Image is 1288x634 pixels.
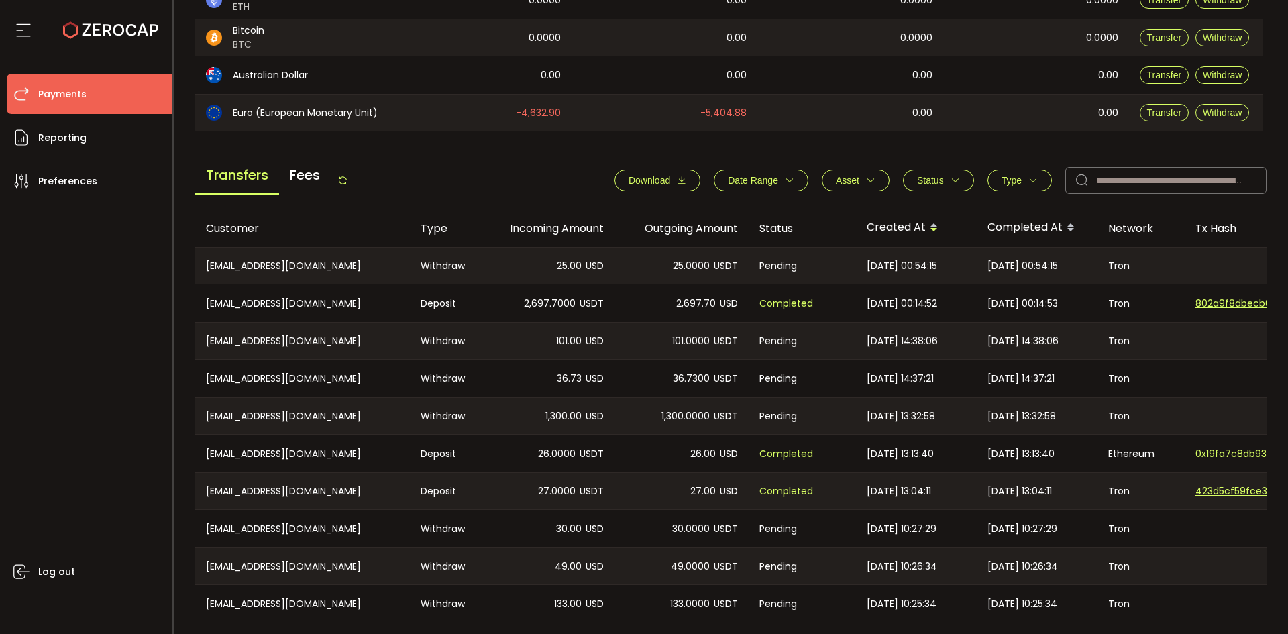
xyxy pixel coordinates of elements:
[759,258,797,274] span: Pending
[670,596,710,612] span: 133.0000
[195,510,410,547] div: [EMAIL_ADDRESS][DOMAIN_NAME]
[1097,248,1185,284] div: Tron
[1195,66,1249,84] button: Withdraw
[987,371,1055,386] span: [DATE] 14:37:21
[987,409,1056,424] span: [DATE] 13:32:58
[233,68,308,83] span: Australian Dollar
[410,248,480,284] div: Withdraw
[1195,104,1249,121] button: Withdraw
[912,68,932,83] span: 0.00
[1097,510,1185,547] div: Tron
[1086,30,1118,46] span: 0.0000
[1203,70,1242,81] span: Withdraw
[900,30,932,46] span: 0.0000
[1002,175,1022,186] span: Type
[867,296,937,311] span: [DATE] 00:14:52
[555,559,582,574] span: 49.00
[759,596,797,612] span: Pending
[206,30,222,46] img: btc_portfolio.svg
[410,360,480,397] div: Withdraw
[1098,105,1118,121] span: 0.00
[867,409,935,424] span: [DATE] 13:32:58
[720,296,738,311] span: USD
[580,446,604,462] span: USDT
[917,175,944,186] span: Status
[759,371,797,386] span: Pending
[586,371,604,386] span: USD
[410,585,480,623] div: Withdraw
[410,398,480,434] div: Withdraw
[586,521,604,537] span: USD
[720,484,738,499] span: USD
[977,217,1097,240] div: Completed At
[1140,66,1189,84] button: Transfer
[1203,32,1242,43] span: Withdraw
[661,409,710,424] span: 1,300.0000
[673,258,710,274] span: 25.0000
[759,484,813,499] span: Completed
[1097,221,1185,236] div: Network
[410,323,480,359] div: Withdraw
[1097,398,1185,434] div: Tron
[586,409,604,424] span: USD
[614,170,700,191] button: Download
[233,23,264,38] span: Bitcoin
[410,548,480,584] div: Withdraw
[714,258,738,274] span: USDT
[629,175,670,186] span: Download
[410,221,480,236] div: Type
[195,360,410,397] div: [EMAIL_ADDRESS][DOMAIN_NAME]
[1097,473,1185,509] div: Tron
[516,105,561,121] span: -4,632.90
[38,128,87,148] span: Reporting
[822,170,890,191] button: Asset
[38,172,97,191] span: Preferences
[38,85,87,104] span: Payments
[233,38,264,52] span: BTC
[524,296,576,311] span: 2,697.7000
[195,284,410,322] div: [EMAIL_ADDRESS][DOMAIN_NAME]
[690,484,716,499] span: 27.00
[727,68,747,83] span: 0.00
[195,157,279,195] span: Transfers
[867,484,931,499] span: [DATE] 13:04:11
[614,221,749,236] div: Outgoing Amount
[529,30,561,46] span: 0.0000
[538,446,576,462] span: 26.0000
[867,559,937,574] span: [DATE] 10:26:34
[195,473,410,509] div: [EMAIL_ADDRESS][DOMAIN_NAME]
[410,435,480,472] div: Deposit
[195,548,410,584] div: [EMAIL_ADDRESS][DOMAIN_NAME]
[673,371,710,386] span: 36.7300
[554,596,582,612] span: 133.00
[580,296,604,311] span: USDT
[987,559,1058,574] span: [DATE] 10:26:34
[714,596,738,612] span: USDT
[1147,107,1182,118] span: Transfer
[690,446,716,462] span: 26.00
[556,521,582,537] span: 30.00
[538,484,576,499] span: 27.0000
[1203,107,1242,118] span: Withdraw
[676,296,716,311] span: 2,697.70
[586,559,604,574] span: USD
[1097,585,1185,623] div: Tron
[672,333,710,349] span: 101.0000
[195,323,410,359] div: [EMAIL_ADDRESS][DOMAIN_NAME]
[195,435,410,472] div: [EMAIL_ADDRESS][DOMAIN_NAME]
[759,521,797,537] span: Pending
[1097,435,1185,472] div: Ethereum
[38,562,75,582] span: Log out
[856,217,977,240] div: Created At
[714,170,808,191] button: Date Range
[672,521,710,537] span: 30.0000
[410,473,480,509] div: Deposit
[586,333,604,349] span: USD
[700,105,747,121] span: -5,404.88
[1195,29,1249,46] button: Withdraw
[749,221,856,236] div: Status
[987,170,1052,191] button: Type
[1221,570,1288,634] iframe: Chat Widget
[545,409,582,424] span: 1,300.00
